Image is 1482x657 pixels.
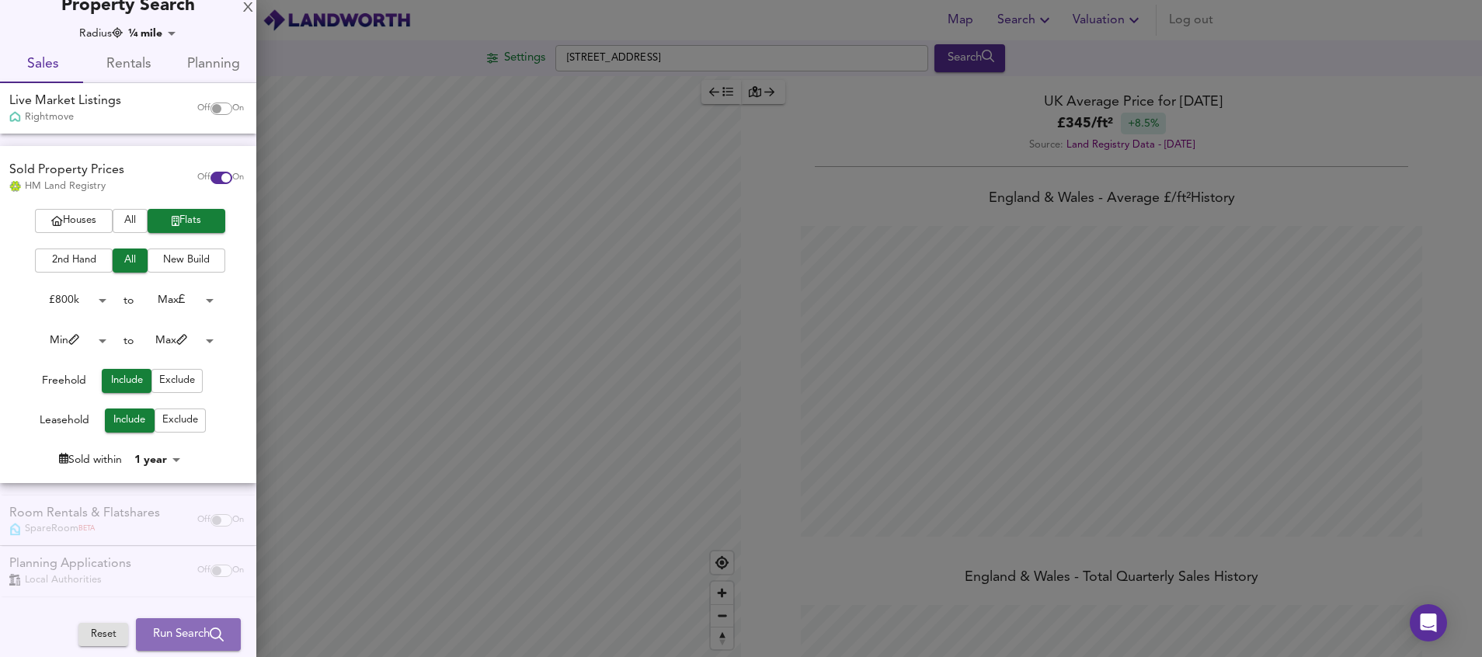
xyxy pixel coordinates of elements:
[42,373,86,393] div: Freehold
[151,369,203,393] button: Exclude
[148,249,225,273] button: New Build
[232,103,244,115] span: On
[95,53,162,77] span: Rentals
[162,412,198,429] span: Exclude
[110,372,144,390] span: Include
[9,181,21,192] img: Land Registry
[40,412,89,433] div: Leasehold
[113,209,148,233] button: All
[124,26,181,41] div: ¼ mile
[113,249,148,273] button: All
[243,3,253,14] div: X
[134,288,219,312] div: Max
[79,26,123,41] div: Radius
[180,53,247,77] span: Planning
[9,53,76,77] span: Sales
[43,212,105,230] span: Houses
[26,328,112,353] div: Min
[124,293,134,308] div: to
[232,172,244,184] span: On
[9,92,121,110] div: Live Market Listings
[86,626,120,644] span: Reset
[153,624,224,645] span: Run Search
[124,333,134,349] div: to
[120,212,140,230] span: All
[9,111,21,124] img: Rightmove
[35,209,113,233] button: Houses
[59,452,122,468] div: Sold within
[155,252,217,269] span: New Build
[120,252,140,269] span: All
[197,103,210,115] span: Off
[43,252,105,269] span: 2nd Hand
[136,618,241,651] button: Run Search
[9,110,121,124] div: Rightmove
[113,412,147,429] span: Include
[130,452,186,468] div: 1 year
[102,369,151,393] button: Include
[9,162,124,179] div: Sold Property Prices
[1410,604,1447,641] div: Open Intercom Messenger
[78,623,128,647] button: Reset
[159,372,195,390] span: Exclude
[134,328,219,353] div: Max
[197,172,210,184] span: Off
[9,179,124,193] div: HM Land Registry
[26,288,112,312] div: £800k
[148,209,225,233] button: Flats
[35,249,113,273] button: 2nd Hand
[105,408,155,433] button: Include
[155,212,217,230] span: Flats
[155,408,206,433] button: Exclude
